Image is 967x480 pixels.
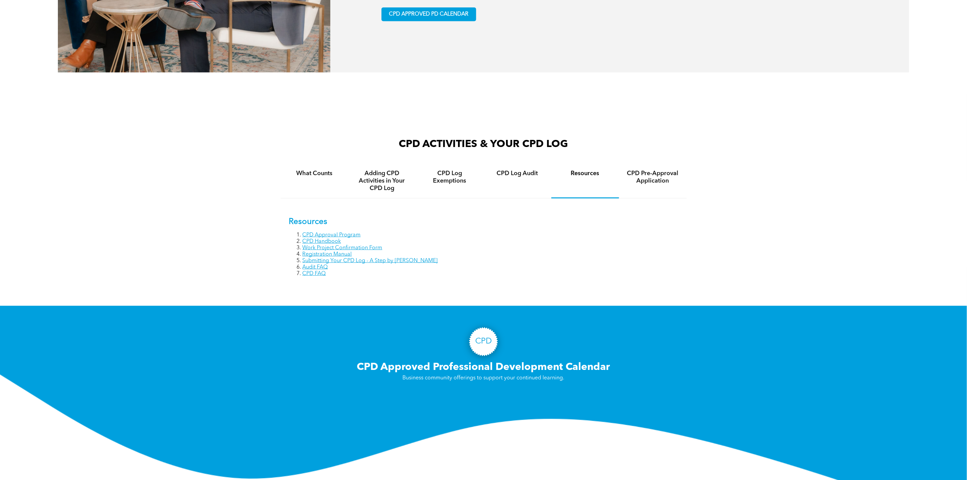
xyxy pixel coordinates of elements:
[303,265,328,270] a: Audit FAQ
[625,170,681,185] h4: CPD Pre-Approval Application
[303,258,438,264] a: Submitting Your CPD Log - A Step by [PERSON_NAME]
[303,232,361,238] a: CPD Approval Program
[303,239,341,244] a: CPD Handbook
[422,170,478,185] h4: CPD Log Exemptions
[303,252,352,257] a: Registration Manual
[289,217,678,227] p: Resources
[303,271,326,276] a: CPD FAQ
[475,337,492,347] h3: CPD
[287,170,342,177] h4: What Counts
[399,139,568,149] span: CPD ACTIVITIES & YOUR CPD LOG
[303,245,382,251] a: Work Project Confirmation Form
[490,170,545,177] h4: CPD Log Audit
[354,170,410,192] h4: Adding CPD Activities in Your CPD Log
[381,7,476,21] a: CPD APPROVED PD CALENDAR
[389,11,468,18] span: CPD APPROVED PD CALENDAR
[357,362,610,372] span: CPD Approved Professional Development Calendar
[557,170,613,177] h4: Resources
